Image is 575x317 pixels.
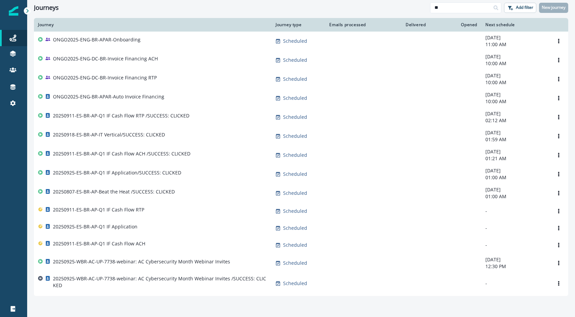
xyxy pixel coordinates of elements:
[485,148,545,155] p: [DATE]
[283,133,307,139] p: Scheduled
[553,258,564,268] button: Options
[553,74,564,84] button: Options
[485,167,545,174] p: [DATE]
[283,190,307,197] p: Scheduled
[53,36,141,43] p: ONGO2025-ENG-BR-APAR-Onboarding
[34,237,568,254] a: 20250911-ES-BR-AP-Q1 IF Cash Flow ACHScheduled--Options
[276,22,318,27] div: Journey type
[53,112,189,119] p: 20250911-ES-BR-AP-Q1 IF Cash Flow RTP /SUCCESS: CLICKED
[485,193,545,200] p: 01:00 AM
[34,203,568,220] a: 20250911-ES-BR-AP-Q1 IF Cash Flow RTPScheduled--Options
[34,127,568,146] a: 20250918-ES-BR-AP-IT Vertical/SUCCESS: CLICKEDScheduled-[DATE]01:59 AMOptions
[485,53,545,60] p: [DATE]
[283,95,307,101] p: Scheduled
[34,4,59,12] h1: Journeys
[34,51,568,70] a: ONGO2025-ENG-DC-BR-Invoice Financing ACHScheduled-[DATE]10:00 AMOptions
[34,273,568,294] a: 20250925-WBR-AC-UP-7738-webinar: AC Cybersecurity Month Webinar Invites /SUCCESS: CLICKEDSchedule...
[283,208,307,215] p: Scheduled
[485,41,545,48] p: 11:00 AM
[34,184,568,203] a: 20250807-ES-BR-AP-Beat the Heat /SUCCESS: CLICKEDScheduled-[DATE]01:00 AMOptions
[53,240,145,247] p: 20250911-ES-BR-AP-Q1 IF Cash Flow ACH
[53,206,144,213] p: 20250911-ES-BR-AP-Q1 IF Cash Flow RTP
[516,5,533,10] p: Add filter
[283,242,307,248] p: Scheduled
[553,112,564,122] button: Options
[34,89,568,108] a: ONGO2025-ENG-BR-APAR-Auto Invoice FinancingScheduled-[DATE]10:00 AMOptions
[485,79,545,86] p: 10:00 AM
[9,6,18,16] img: Inflection
[283,38,307,44] p: Scheduled
[34,108,568,127] a: 20250911-ES-BR-AP-Q1 IF Cash Flow RTP /SUCCESS: CLICKEDScheduled-[DATE]02:12 AMOptions
[485,129,545,136] p: [DATE]
[485,72,545,79] p: [DATE]
[485,91,545,98] p: [DATE]
[485,136,545,143] p: 01:59 AM
[34,32,568,51] a: ONGO2025-ENG-BR-APAR-OnboardingScheduled-[DATE]11:00 AMOptions
[283,76,307,82] p: Scheduled
[34,165,568,184] a: 20250925-ES-BR-AP-Q1 IF Application/SUCCESS: CLICKEDScheduled-[DATE]01:00 AMOptions
[34,146,568,165] a: 20250911-ES-BR-AP-Q1 IF Cash Flow ACH /SUCCESS: CLICKEDScheduled-[DATE]01:21 AMOptions
[53,74,157,81] p: ONGO2025-ENG-DC-BR-Invoice Financing RTP
[283,152,307,158] p: Scheduled
[553,188,564,198] button: Options
[53,55,158,62] p: ONGO2025-ENG-DC-BR-Invoice Financing ACH
[485,60,545,67] p: 10:00 AM
[53,275,267,289] p: 20250925-WBR-AC-UP-7738-webinar: AC Cybersecurity Month Webinar Invites /SUCCESS: CLICKED
[504,3,536,13] button: Add filter
[34,254,568,273] a: 20250925-WBR-AC-UP-7738-webinar: AC Cybersecurity Month Webinar InvitesScheduled-[DATE]12:30 PMOp...
[34,220,568,237] a: 20250925-ES-BR-AP-Q1 IF ApplicationScheduled--Options
[485,22,545,27] div: Next schedule
[553,55,564,65] button: Options
[485,225,545,231] p: -
[485,263,545,270] p: 12:30 PM
[283,260,307,266] p: Scheduled
[485,208,545,215] p: -
[553,93,564,103] button: Options
[34,70,568,89] a: ONGO2025-ENG-DC-BR-Invoice Financing RTPScheduled-[DATE]10:00 AMOptions
[485,117,545,124] p: 02:12 AM
[53,223,137,230] p: 20250925-ES-BR-AP-Q1 IF Application
[485,256,545,263] p: [DATE]
[485,34,545,41] p: [DATE]
[553,223,564,233] button: Options
[283,57,307,63] p: Scheduled
[539,3,568,13] button: New journey
[553,206,564,216] button: Options
[38,22,267,27] div: Journey
[53,169,181,176] p: 20250925-ES-BR-AP-Q1 IF Application/SUCCESS: CLICKED
[283,114,307,120] p: Scheduled
[485,280,545,287] p: -
[485,174,545,181] p: 01:00 AM
[283,225,307,231] p: Scheduled
[34,294,568,313] a: 20250918-ES-BR-AP-IT VerticalScheduled-[DATE]12:00 PMOptions
[553,131,564,141] button: Options
[434,22,477,27] div: Opened
[283,171,307,178] p: Scheduled
[327,22,366,27] div: Emails processed
[53,258,230,265] p: 20250925-WBR-AC-UP-7738-webinar: AC Cybersecurity Month Webinar Invites
[53,150,190,157] p: 20250911-ES-BR-AP-Q1 IF Cash Flow ACH /SUCCESS: CLICKED
[542,5,565,10] p: New journey
[283,280,307,287] p: Scheduled
[485,186,545,193] p: [DATE]
[53,93,164,100] p: ONGO2025-ENG-BR-APAR-Auto Invoice Financing
[485,242,545,248] p: -
[553,169,564,179] button: Options
[553,240,564,250] button: Options
[53,188,175,195] p: 20250807-ES-BR-AP-Beat the Heat /SUCCESS: CLICKED
[553,278,564,288] button: Options
[485,110,545,117] p: [DATE]
[485,155,545,162] p: 01:21 AM
[553,150,564,160] button: Options
[53,131,165,138] p: 20250918-ES-BR-AP-IT Vertical/SUCCESS: CLICKED
[374,22,426,27] div: Delivered
[553,36,564,46] button: Options
[485,98,545,105] p: 10:00 AM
